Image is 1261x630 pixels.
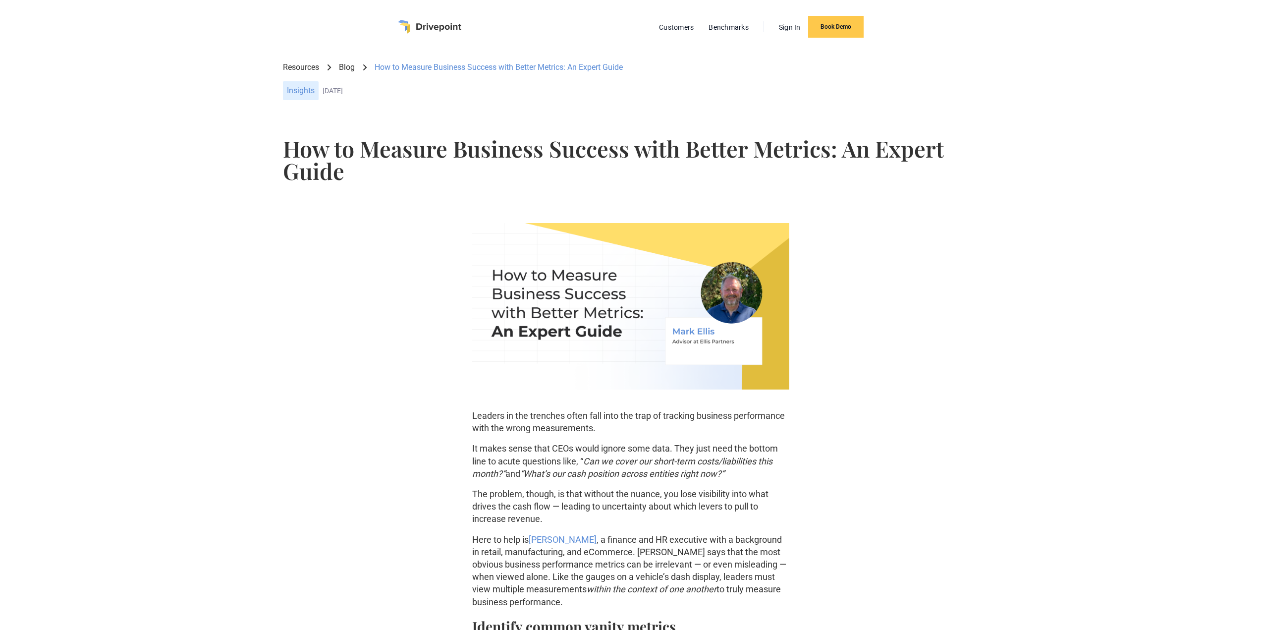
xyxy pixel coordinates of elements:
em: “What’s our cash position across entities right now?” [520,468,724,479]
p: Leaders in the trenches often fall into the trap of tracking business performance with the wrong ... [472,409,789,434]
a: Customers [654,21,699,34]
h1: How to Measure Business Success with Better Metrics: An Expert Guide [283,137,978,182]
a: Book Demo [808,16,864,38]
a: Benchmarks [704,21,754,34]
p: Here to help is , a finance and HR executive with a background in retail, manufacturing, and eCom... [472,533,789,608]
a: Blog [339,62,355,73]
em: Can we cover our short-term costs/liabilities this month?” [472,456,772,479]
div: Insights [283,81,319,100]
p: The problem, though, is that without the nuance, you lose visibility into what drives the cash fl... [472,488,789,525]
a: Sign In [774,21,806,34]
div: How to Measure Business Success with Better Metrics: An Expert Guide [375,62,623,73]
a: home [398,20,461,34]
a: [PERSON_NAME] [529,534,597,545]
em: within the context of one another [587,584,716,594]
a: Resources [283,62,319,73]
div: [DATE] [323,87,978,95]
p: It makes sense that CEOs would ignore some data. They just need the bottom line to acute question... [472,442,789,480]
